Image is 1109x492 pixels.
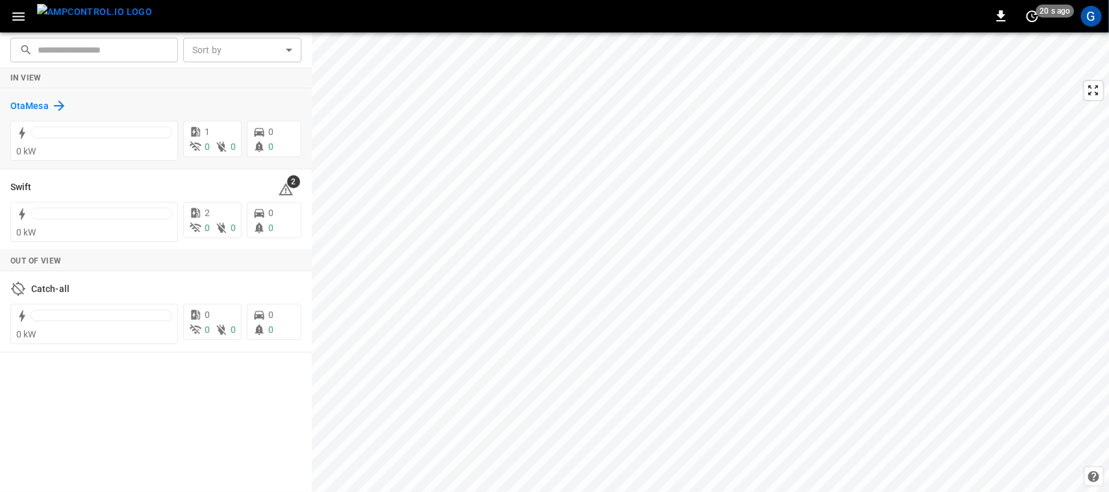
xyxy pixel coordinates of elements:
span: 0 [205,325,210,335]
span: 0 kW [16,146,36,156]
span: 2 [287,175,300,188]
h6: Catch-all [31,282,70,297]
div: profile-icon [1081,6,1102,27]
span: 0 [268,127,274,137]
span: 0 kW [16,227,36,238]
button: set refresh interval [1022,6,1043,27]
h6: Swift [10,180,32,195]
img: ampcontrol.io logo [37,4,152,20]
span: 0 [268,325,274,335]
strong: Out of View [10,256,61,265]
span: 1 [205,127,210,137]
span: 0 [205,141,210,152]
span: 0 [231,223,236,233]
span: 0 [231,141,236,152]
span: 0 [268,223,274,233]
span: 0 [268,310,274,320]
span: 0 [268,208,274,218]
strong: In View [10,73,42,82]
span: 0 [205,310,210,320]
span: 20 s ago [1036,5,1075,18]
span: 0 [205,223,210,233]
span: 0 [231,325,236,335]
span: 2 [205,208,210,218]
span: 0 [268,141,274,152]
span: 0 kW [16,329,36,339]
h6: OtaMesa [10,99,49,114]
